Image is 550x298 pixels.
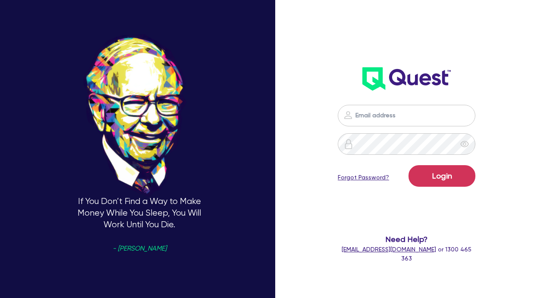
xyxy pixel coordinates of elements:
img: wH2k97JdezQIQAAAABJRU5ErkJggg== [362,67,451,91]
input: Email address [338,105,475,126]
span: Need Help? [338,233,475,245]
button: Login [409,165,475,187]
a: [EMAIL_ADDRESS][DOMAIN_NAME] [342,246,436,253]
img: icon-password [343,110,353,120]
span: eye [460,140,469,148]
a: Forgot Password? [338,173,389,182]
span: or 1300 465 363 [342,246,471,262]
img: icon-password [343,139,354,149]
span: - [PERSON_NAME] [113,245,167,252]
